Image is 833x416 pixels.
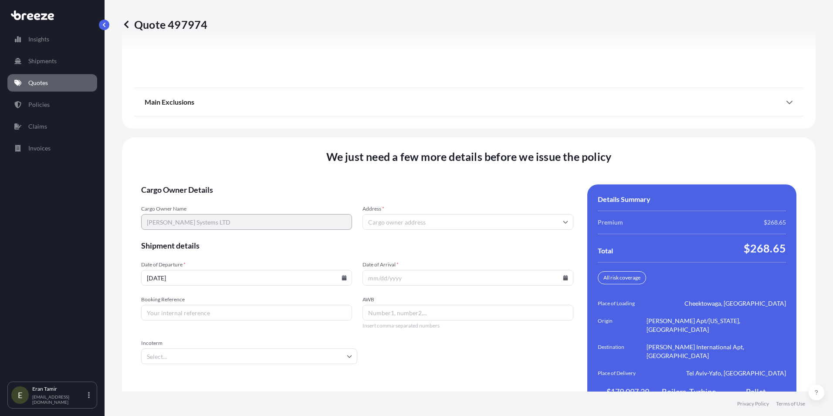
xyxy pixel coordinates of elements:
[606,386,649,397] span: $179,097.29
[362,214,573,230] input: Cargo owner address
[28,100,50,109] p: Policies
[744,241,786,255] span: $268.65
[746,386,766,397] span: Pallet
[28,78,48,87] p: Quotes
[362,205,573,212] span: Address
[28,57,57,65] p: Shipments
[776,400,805,407] a: Terms of Use
[141,348,357,364] input: Select...
[141,340,357,347] span: Incoterm
[598,369,647,378] span: Place of Delivery
[362,270,573,286] input: mm/dd/yyyy
[141,205,352,212] span: Cargo Owner Name
[598,218,623,227] span: Premium
[362,296,573,303] span: AWB
[145,98,194,106] span: Main Exclusions
[7,52,97,70] a: Shipments
[737,400,769,407] a: Privacy Policy
[598,317,647,334] span: Origin
[7,140,97,157] a: Invoices
[362,322,573,329] span: Insert comma-separated numbers
[684,299,786,308] span: Cheektowaga, [GEOGRAPHIC_DATA]
[28,35,49,44] p: Insights
[362,305,573,321] input: Number1, number2,...
[28,144,51,153] p: Invoices
[598,195,650,204] span: Details Summary
[145,92,793,113] div: Main Exclusions
[647,343,786,360] span: [PERSON_NAME] International Apt, [GEOGRAPHIC_DATA]
[764,218,786,227] span: $268.65
[686,369,786,378] span: Tel Aviv-Yafo, [GEOGRAPHIC_DATA]
[7,74,97,92] a: Quotes
[141,270,352,286] input: mm/dd/yyyy
[141,305,352,321] input: Your internal reference
[7,31,97,48] a: Insights
[598,271,646,284] div: All risk coverage
[662,386,722,397] span: Boilers, Turbines, Industrial Machinery and Mechanical Appliances
[141,184,573,195] span: Cargo Owner Details
[32,394,86,405] p: [EMAIL_ADDRESS][DOMAIN_NAME]
[598,299,647,308] span: Place of Loading
[7,118,97,135] a: Claims
[7,96,97,113] a: Policies
[326,150,612,164] span: We just need a few more details before we issue the policy
[598,343,647,360] span: Destination
[362,261,573,268] span: Date of Arrival
[141,296,352,303] span: Booking Reference
[647,317,786,334] span: [PERSON_NAME] Apt/[US_STATE], [GEOGRAPHIC_DATA]
[32,385,86,392] p: Eran Tamir
[18,391,22,399] span: E
[141,261,352,268] span: Date of Departure
[141,240,573,251] span: Shipment details
[598,246,613,255] span: Total
[122,17,207,31] p: Quote 497974
[28,122,47,131] p: Claims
